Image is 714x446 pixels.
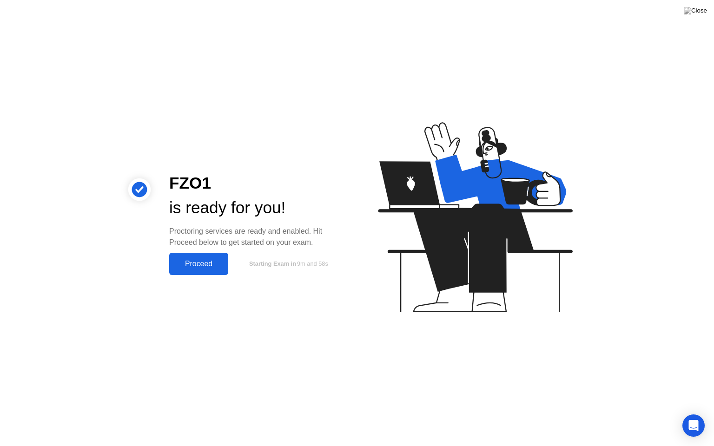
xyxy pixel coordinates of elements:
[169,253,228,275] button: Proceed
[297,260,328,267] span: 9m and 58s
[682,414,705,437] div: Open Intercom Messenger
[233,255,342,273] button: Starting Exam in9m and 58s
[169,196,342,220] div: is ready for you!
[684,7,707,14] img: Close
[169,171,342,196] div: FZO1
[169,226,342,248] div: Proctoring services are ready and enabled. Hit Proceed below to get started on your exam.
[172,260,225,268] div: Proceed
